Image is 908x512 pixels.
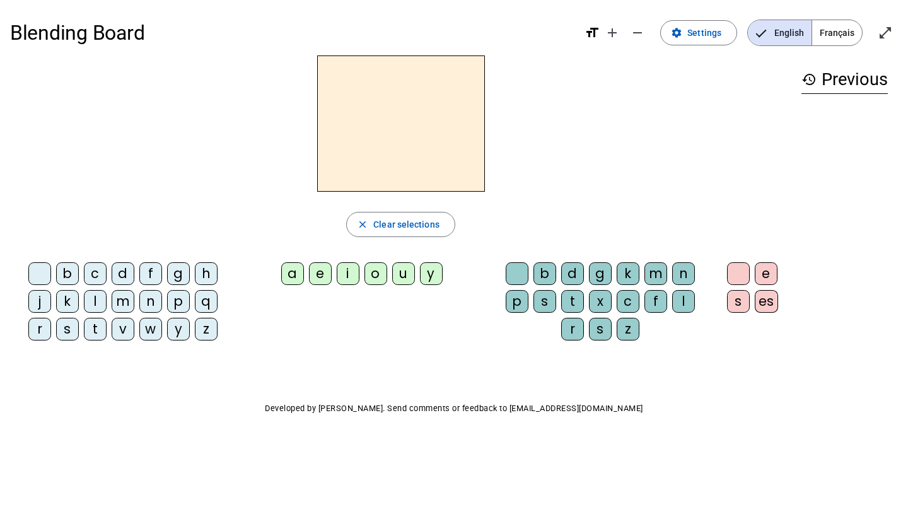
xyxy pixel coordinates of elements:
[392,262,415,285] div: u
[309,262,332,285] div: e
[506,290,528,313] div: p
[644,262,667,285] div: m
[589,262,612,285] div: g
[605,25,620,40] mat-icon: add
[600,20,625,45] button: Increase font size
[589,290,612,313] div: x
[671,27,682,38] mat-icon: settings
[139,318,162,340] div: w
[195,318,218,340] div: z
[10,13,574,53] h1: Blending Board
[672,290,695,313] div: l
[878,25,893,40] mat-icon: open_in_full
[533,262,556,285] div: b
[420,262,443,285] div: y
[112,262,134,285] div: d
[755,290,778,313] div: es
[660,20,737,45] button: Settings
[56,262,79,285] div: b
[801,66,888,94] h3: Previous
[28,290,51,313] div: j
[873,20,898,45] button: Enter full screen
[748,20,812,45] span: English
[727,290,750,313] div: s
[56,290,79,313] div: k
[112,290,134,313] div: m
[84,290,107,313] div: l
[28,318,51,340] div: r
[139,262,162,285] div: f
[56,318,79,340] div: s
[346,212,455,237] button: Clear selections
[589,318,612,340] div: s
[533,290,556,313] div: s
[644,290,667,313] div: f
[84,262,107,285] div: c
[281,262,304,285] div: a
[364,262,387,285] div: o
[617,318,639,340] div: z
[357,219,368,230] mat-icon: close
[84,318,107,340] div: t
[755,262,777,285] div: e
[625,20,650,45] button: Decrease font size
[801,72,817,87] mat-icon: history
[617,262,639,285] div: k
[373,217,439,232] span: Clear selections
[812,20,862,45] span: Français
[561,262,584,285] div: d
[337,262,359,285] div: i
[167,262,190,285] div: g
[167,290,190,313] div: p
[561,318,584,340] div: r
[10,401,898,416] p: Developed by [PERSON_NAME]. Send comments or feedback to [EMAIL_ADDRESS][DOMAIN_NAME]
[687,25,721,40] span: Settings
[195,290,218,313] div: q
[617,290,639,313] div: c
[747,20,863,46] mat-button-toggle-group: Language selection
[561,290,584,313] div: t
[167,318,190,340] div: y
[112,318,134,340] div: v
[139,290,162,313] div: n
[672,262,695,285] div: n
[195,262,218,285] div: h
[585,25,600,40] mat-icon: format_size
[630,25,645,40] mat-icon: remove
